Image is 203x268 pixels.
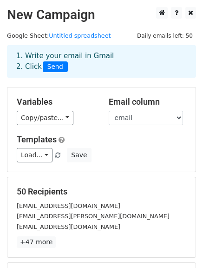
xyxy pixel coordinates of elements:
[17,97,95,107] h5: Variables
[17,148,52,162] a: Load...
[9,51,194,72] div: 1. Write your email in Gmail 2. Click
[17,202,120,209] small: [EMAIL_ADDRESS][DOMAIN_NAME]
[134,32,196,39] a: Daily emails left: 50
[157,223,203,268] div: Widget Obrolan
[17,223,120,230] small: [EMAIL_ADDRESS][DOMAIN_NAME]
[17,111,73,125] a: Copy/paste...
[7,32,111,39] small: Google Sheet:
[17,213,170,220] small: [EMAIL_ADDRESS][PERSON_NAME][DOMAIN_NAME]
[7,7,196,23] h2: New Campaign
[157,223,203,268] iframe: Chat Widget
[43,61,68,73] span: Send
[67,148,91,162] button: Save
[17,187,186,197] h5: 50 Recipients
[17,134,57,144] a: Templates
[109,97,187,107] h5: Email column
[134,31,196,41] span: Daily emails left: 50
[49,32,111,39] a: Untitled spreadsheet
[17,236,56,248] a: +47 more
